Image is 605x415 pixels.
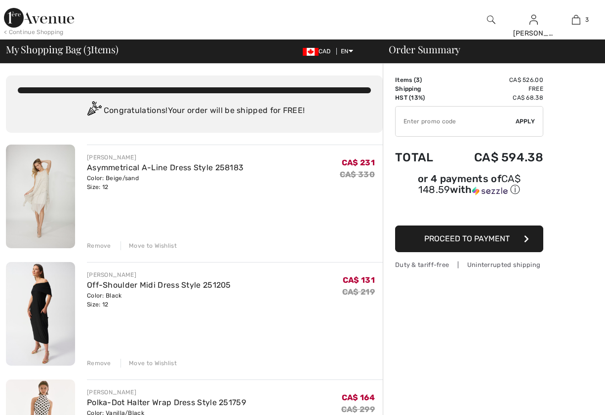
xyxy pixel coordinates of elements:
div: [PERSON_NAME] [513,28,555,38]
a: Asymmetrical A-Line Dress Style 258183 [87,163,243,172]
span: CA$ 131 [343,275,375,285]
iframe: Opens a widget where you can chat to one of our agents [542,385,595,410]
a: 3 [555,14,597,26]
span: 3 [86,42,91,55]
s: CA$ 330 [340,170,375,179]
img: My Info [529,14,538,26]
td: Total [395,141,448,174]
span: Apply [516,117,535,126]
button: Proceed to Payment [395,226,543,252]
div: or 4 payments of with [395,174,543,196]
a: Polka-Dot Halter Wrap Dress Style 251759 [87,398,246,407]
img: 1ère Avenue [4,8,74,28]
div: Color: Beige/sand Size: 12 [87,174,243,191]
div: Order Summary [377,44,599,54]
s: CA$ 299 [341,405,375,414]
div: or 4 payments ofCA$ 148.59withSezzle Click to learn more about Sezzle [395,174,543,200]
div: Move to Wishlist [121,241,177,250]
td: CA$ 594.38 [448,141,543,174]
img: Asymmetrical A-Line Dress Style 258183 [6,145,75,248]
span: 3 [416,76,420,83]
span: Proceed to Payment [424,234,510,243]
span: 3 [585,15,589,24]
div: Remove [87,359,111,368]
iframe: PayPal-paypal [395,200,543,222]
img: Sezzle [472,187,508,195]
img: Canadian Dollar [303,48,319,56]
td: CA$ 526.00 [448,75,543,84]
div: Duty & tariff-free | Uninterrupted shipping [395,260,543,269]
div: Move to Wishlist [121,359,177,368]
span: CA$ 231 [342,158,375,167]
img: Congratulation2.svg [84,101,104,121]
td: Items ( ) [395,75,448,84]
span: CA$ 148.59 [418,173,521,195]
td: HST (13%) [395,93,448,102]
img: search the website [487,14,495,26]
td: CA$ 68.38 [448,93,543,102]
span: My Shopping Bag ( Items) [6,44,119,54]
td: Free [448,84,543,93]
div: [PERSON_NAME] [87,270,231,279]
div: < Continue Shopping [4,28,64,37]
div: Color: Black Size: 12 [87,291,231,309]
span: CA$ 164 [342,393,375,402]
img: Off-Shoulder Midi Dress Style 251205 [6,262,75,366]
img: My Bag [572,14,580,26]
div: [PERSON_NAME] [87,388,246,397]
input: Promo code [396,107,516,136]
a: Sign In [529,15,538,24]
span: CAD [303,48,335,55]
div: Congratulations! Your order will be shipped for FREE! [18,101,371,121]
div: Remove [87,241,111,250]
s: CA$ 219 [342,287,375,297]
td: Shipping [395,84,448,93]
span: EN [341,48,353,55]
div: [PERSON_NAME] [87,153,243,162]
a: Off-Shoulder Midi Dress Style 251205 [87,280,231,290]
